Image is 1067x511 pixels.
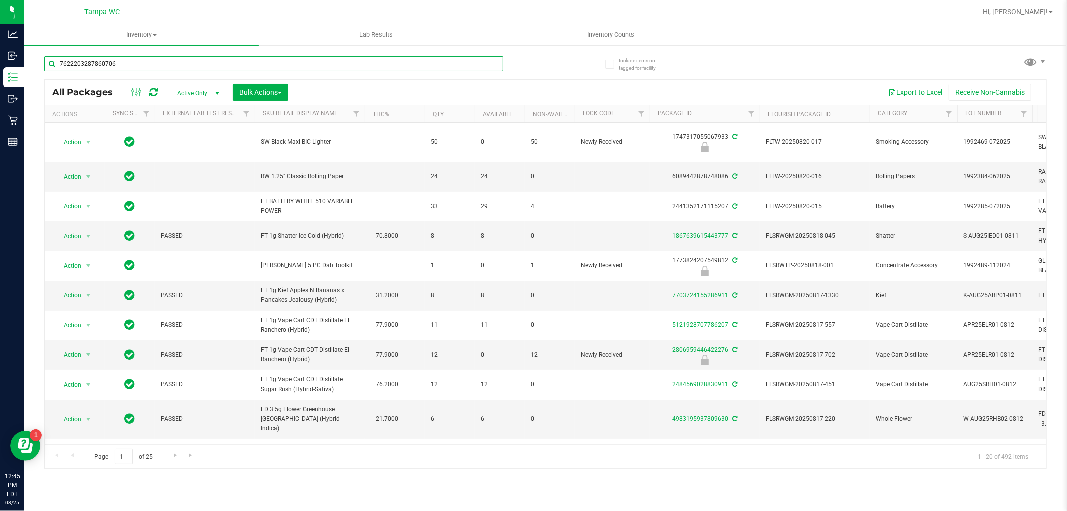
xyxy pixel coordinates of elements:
[161,414,249,424] span: PASSED
[55,378,82,392] span: Action
[878,110,907,117] a: Category
[8,137,18,147] inline-svg: Reports
[949,84,1031,101] button: Receive Non-Cannabis
[431,231,469,241] span: 8
[125,288,135,302] span: In Sync
[876,172,951,181] span: Rolling Papers
[55,229,82,243] span: Action
[371,348,403,362] span: 77.9000
[261,345,359,364] span: FT 1g Vape Cart CDT Distillate El Ranchero (Hybrid)
[82,170,95,184] span: select
[581,137,644,147] span: Newly Received
[731,415,737,422] span: Sync from Compliance System
[731,203,737,210] span: Sync from Compliance System
[963,320,1026,330] span: APR25ELR01-0812
[672,232,728,239] a: 1867639615443777
[672,381,728,388] a: 2484569028830911
[184,449,198,462] a: Go to the last page
[648,256,761,275] div: 1773824207549812
[731,381,737,388] span: Sync from Compliance System
[876,350,951,360] span: Vape Cart Distillate
[238,105,255,122] a: Filter
[481,380,519,389] span: 12
[55,199,82,213] span: Action
[113,110,151,117] a: Sync Status
[581,261,644,270] span: Newly Received
[52,87,123,98] span: All Packages
[52,111,101,118] div: Actions
[882,84,949,101] button: Export to Excel
[876,231,951,241] span: Shatter
[161,291,249,300] span: PASSED
[731,133,737,140] span: Sync from Compliance System
[731,292,737,299] span: Sync from Compliance System
[44,56,503,71] input: Search Package ID, Item Name, SKU, Lot or Part Number...
[82,412,95,426] span: select
[876,320,951,330] span: Vape Cart Distillate
[963,137,1026,147] span: 1992469-072025
[371,288,403,303] span: 31.2000
[55,170,82,184] span: Action
[483,111,513,118] a: Available
[125,318,135,332] span: In Sync
[648,172,761,181] div: 6089442878748086
[963,261,1026,270] span: 1992489-112024
[263,110,338,117] a: Sku Retail Display Name
[481,231,519,241] span: 8
[5,472,20,499] p: 12:45 PM EDT
[8,94,18,104] inline-svg: Outbound
[82,348,95,362] span: select
[82,229,95,243] span: select
[743,105,760,122] a: Filter
[115,449,133,464] input: 1
[431,320,469,330] span: 11
[481,172,519,181] span: 24
[82,135,95,149] span: select
[648,266,761,276] div: Newly Received
[731,257,737,264] span: Sync from Compliance System
[876,137,951,147] span: Smoking Accessory
[8,115,18,125] inline-svg: Retail
[876,414,951,424] span: Whole Flower
[373,111,389,118] a: THC%
[531,261,569,270] span: 1
[55,288,82,302] span: Action
[983,8,1048,16] span: Hi, [PERSON_NAME]!
[766,380,864,389] span: FLSRWGM-20250817-451
[768,111,831,118] a: Flourish Package ID
[766,261,864,270] span: FLSRWTP-20250818-001
[261,375,359,394] span: FT 1g Vape Cart CDT Distillate Sugar Rush (Hybrid-Sativa)
[493,24,728,45] a: Inventory Counts
[766,202,864,211] span: FLTW-20250820-015
[55,135,82,149] span: Action
[371,318,403,332] span: 77.9000
[82,199,95,213] span: select
[138,105,155,122] a: Filter
[24,30,259,39] span: Inventory
[82,288,95,302] span: select
[261,405,359,434] span: FD 3.5g Flower Greenhouse [GEOGRAPHIC_DATA] (Hybrid-Indica)
[481,350,519,360] span: 0
[876,261,951,270] span: Concentrate Accessory
[766,414,864,424] span: FLSRWGM-20250817-220
[125,199,135,213] span: In Sync
[348,105,365,122] a: Filter
[161,231,249,241] span: PASSED
[85,8,120,16] span: Tampa WC
[261,286,359,305] span: FT 1g Kief Apples N Bananas x Pancakes Jealousy (Hybrid)
[346,30,406,39] span: Lab Results
[970,449,1036,464] span: 1 - 20 of 492 items
[24,24,259,45] a: Inventory
[531,172,569,181] span: 0
[481,137,519,147] span: 0
[431,291,469,300] span: 8
[648,132,761,152] div: 1747317055067933
[125,229,135,243] span: In Sync
[55,318,82,332] span: Action
[963,172,1026,181] span: 1992384-062025
[648,202,761,211] div: 2441352171115207
[261,197,359,216] span: FT BATTERY WHITE 510 VARIABLE POWER
[963,350,1026,360] span: APR25ELR01-0812
[672,415,728,422] a: 4983195937809630
[125,412,135,426] span: In Sync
